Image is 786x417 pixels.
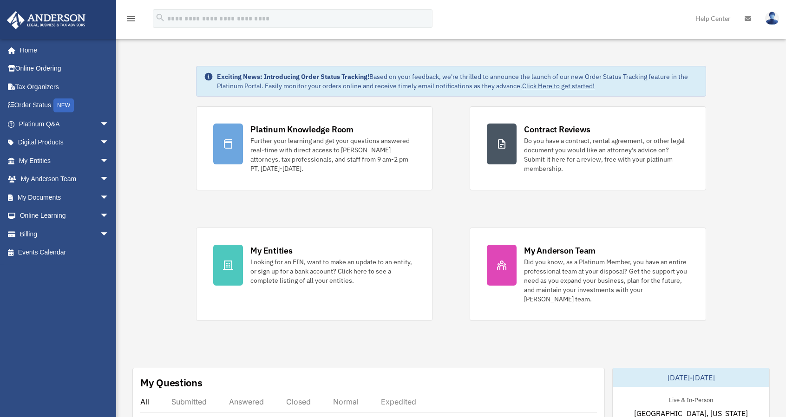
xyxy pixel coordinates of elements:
div: NEW [53,98,74,112]
div: Live & In-Person [662,394,720,404]
span: arrow_drop_down [100,133,118,152]
span: arrow_drop_down [100,115,118,134]
a: Platinum Q&Aarrow_drop_down [7,115,123,133]
a: Tax Organizers [7,78,123,96]
i: search [155,13,165,23]
img: User Pic [765,12,779,25]
a: Online Learningarrow_drop_down [7,207,123,225]
a: Click Here to get started! [522,82,595,90]
div: Platinum Knowledge Room [250,124,354,135]
div: All [140,397,149,406]
a: Platinum Knowledge Room Further your learning and get your questions answered real-time with dire... [196,106,432,190]
div: Answered [229,397,264,406]
div: Normal [333,397,359,406]
a: My Anderson Teamarrow_drop_down [7,170,123,189]
span: arrow_drop_down [100,151,118,170]
strong: Exciting News: Introducing Order Status Tracking! [217,72,369,81]
a: Digital Productsarrow_drop_down [7,133,123,152]
a: Contract Reviews Do you have a contract, rental agreement, or other legal document you would like... [470,106,706,190]
a: Billingarrow_drop_down [7,225,123,243]
div: Do you have a contract, rental agreement, or other legal document you would like an attorney's ad... [524,136,689,173]
div: Looking for an EIN, want to make an update to an entity, or sign up for a bank account? Click her... [250,257,415,285]
div: [DATE]-[DATE] [613,368,769,387]
span: arrow_drop_down [100,207,118,226]
a: Home [7,41,118,59]
a: My Entitiesarrow_drop_down [7,151,123,170]
span: arrow_drop_down [100,225,118,244]
a: My Documentsarrow_drop_down [7,188,123,207]
a: Events Calendar [7,243,123,262]
a: menu [125,16,137,24]
div: Submitted [171,397,207,406]
a: Order StatusNEW [7,96,123,115]
span: arrow_drop_down [100,170,118,189]
a: My Entities Looking for an EIN, want to make an update to an entity, or sign up for a bank accoun... [196,228,432,321]
div: Did you know, as a Platinum Member, you have an entire professional team at your disposal? Get th... [524,257,689,304]
div: Closed [286,397,311,406]
div: My Questions [140,376,203,390]
div: Further your learning and get your questions answered real-time with direct access to [PERSON_NAM... [250,136,415,173]
img: Anderson Advisors Platinum Portal [4,11,88,29]
div: Based on your feedback, we're thrilled to announce the launch of our new Order Status Tracking fe... [217,72,698,91]
div: Contract Reviews [524,124,590,135]
a: Online Ordering [7,59,123,78]
div: My Anderson Team [524,245,596,256]
div: Expedited [381,397,416,406]
span: arrow_drop_down [100,188,118,207]
a: My Anderson Team Did you know, as a Platinum Member, you have an entire professional team at your... [470,228,706,321]
div: My Entities [250,245,292,256]
i: menu [125,13,137,24]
